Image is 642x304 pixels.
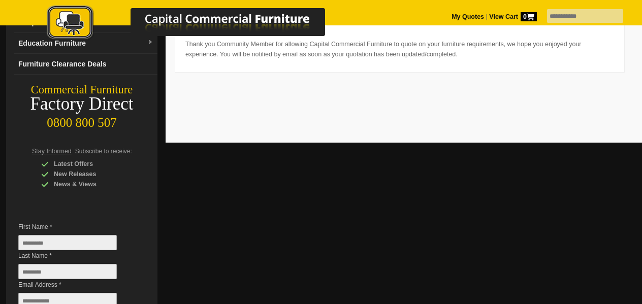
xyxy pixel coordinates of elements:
[452,13,484,20] a: My Quotes
[6,97,157,111] div: Factory Direct
[75,148,132,155] span: Subscribe to receive:
[18,264,117,279] input: Last Name *
[18,222,132,232] span: First Name *
[18,251,132,261] span: Last Name *
[19,5,374,45] a: Capital Commercial Furniture Logo
[6,83,157,97] div: Commercial Furniture
[41,169,138,179] div: New Releases
[6,111,157,130] div: 0800 800 507
[14,33,157,54] a: Education Furnituredropdown
[489,13,537,20] strong: View Cart
[488,13,537,20] a: View Cart0
[41,179,138,189] div: News & Views
[41,159,138,169] div: Latest Offers
[32,148,72,155] span: Stay Informed
[521,12,537,21] span: 0
[185,39,614,59] p: Thank you Community Member for allowing Capital Commercial Furniture to quote on your furniture r...
[18,280,132,290] span: Email Address *
[19,5,374,42] img: Capital Commercial Furniture Logo
[14,54,157,75] a: Furniture Clearance Deals
[18,235,117,250] input: First Name *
